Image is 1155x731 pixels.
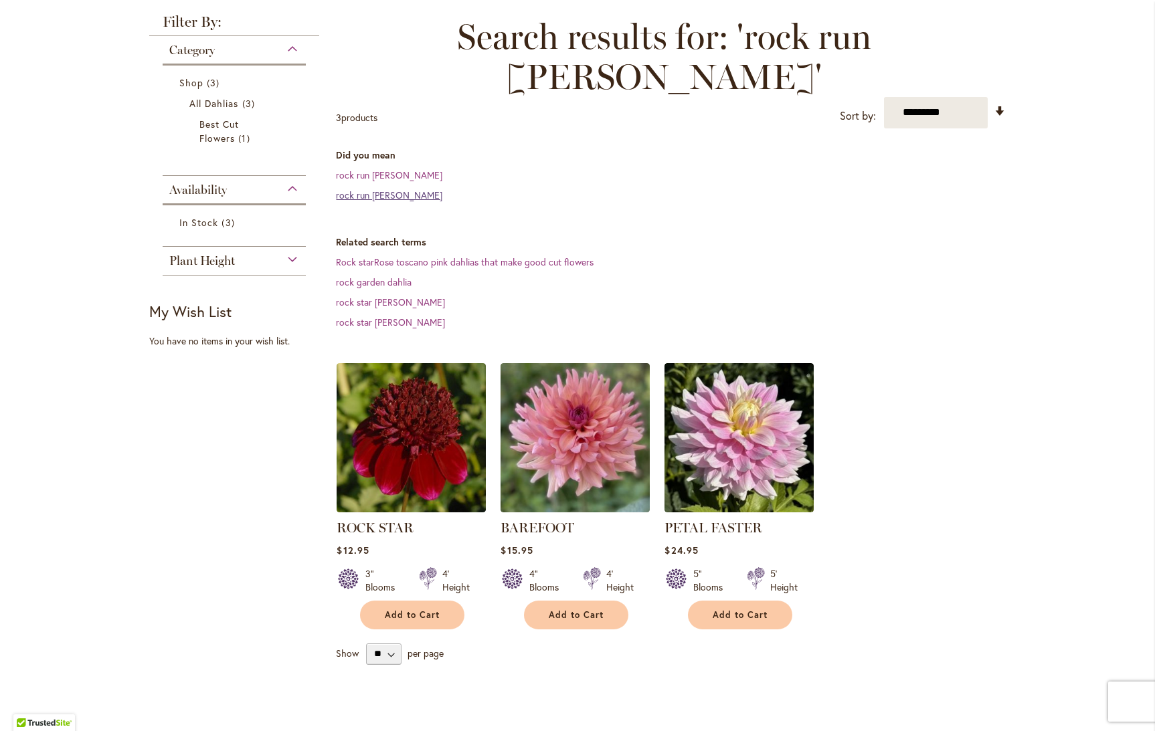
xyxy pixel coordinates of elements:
[385,609,440,621] span: Add to Cart
[337,544,369,556] span: $12.95
[337,502,486,515] a: ROCK STAR
[664,502,814,515] a: PETAL FASTER
[149,302,232,321] strong: My Wish List
[501,363,650,512] img: BAREFOOT
[336,255,594,268] a: Rock starRose toscano pink dahlias that make good cut flowers
[336,296,445,308] a: rock star [PERSON_NAME]
[337,363,486,512] img: ROCK STAR
[336,235,1006,249] dt: Related search terms
[713,609,768,621] span: Add to Cart
[408,646,444,659] span: per page
[169,43,215,58] span: Category
[238,131,253,145] span: 1
[221,215,238,229] span: 3
[688,601,792,629] button: Add to Cart
[199,117,272,145] a: Best Cut Flowers
[189,96,282,110] a: All Dahlias
[664,363,814,512] img: PETAL FASTER
[770,567,798,594] div: 5' Height
[149,334,328,348] div: You have no items in your wish list.
[501,520,574,536] a: BAREFOOT
[336,646,359,659] span: Show
[337,520,414,536] a: ROCK STAR
[664,544,698,556] span: $24.95
[336,17,992,97] span: Search results for: 'rock run [PERSON_NAME]'
[169,253,235,268] span: Plant Height
[169,183,227,197] span: Availability
[501,502,650,515] a: BAREFOOT
[10,684,48,721] iframe: Launch Accessibility Center
[442,567,470,594] div: 4' Height
[199,118,239,144] span: Best Cut Flowers
[336,316,445,328] a: rock star [PERSON_NAME]
[336,189,442,201] a: rock run [PERSON_NAME]
[606,567,634,594] div: 4' Height
[336,111,341,124] span: 3
[179,215,292,229] a: In Stock 3
[336,276,412,288] a: rock garden dahlia
[524,601,628,629] button: Add to Cart
[529,567,567,594] div: 4" Blooms
[189,97,239,110] span: All Dahlias
[549,609,604,621] span: Add to Cart
[840,104,876,128] label: Sort by:
[336,107,377,128] p: products
[242,96,258,110] span: 3
[336,169,442,181] a: rock run [PERSON_NAME]
[664,520,762,536] a: PETAL FASTER
[336,148,1006,162] dt: Did you mean
[179,76,203,89] span: Shop
[365,567,403,594] div: 3" Blooms
[693,567,731,594] div: 5" Blooms
[360,601,464,629] button: Add to Cart
[207,76,223,90] span: 3
[501,544,533,556] span: $15.95
[179,76,292,90] a: Shop
[149,15,319,36] strong: Filter By:
[179,216,218,229] span: In Stock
